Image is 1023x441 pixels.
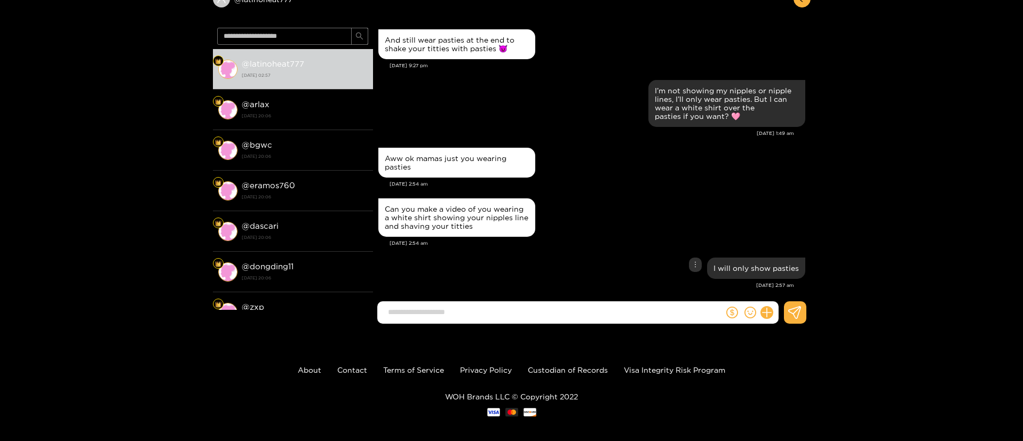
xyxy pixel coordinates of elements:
img: conversation [218,181,237,201]
div: Can you make a video of you wearing a white shirt showing your nipples line and shaving your titties [385,205,529,230]
strong: [DATE] 20:06 [242,232,368,242]
span: dollar [726,307,738,318]
strong: @ latinoheat777 [242,59,304,68]
div: [DATE] 9:27 pm [390,62,805,69]
strong: [DATE] 20:06 [242,192,368,202]
strong: @ dascari [242,221,279,230]
div: I’m not showing my nipples or nipple lines, I’ll only wear pasties. But I can wear a white shirt ... [655,86,799,121]
span: search [355,32,363,41]
a: Terms of Service [383,366,444,374]
a: Custodian of Records [528,366,608,374]
img: conversation [218,60,237,79]
img: Fan Level [215,301,221,308]
strong: @ zxp [242,302,264,311]
img: Fan Level [215,180,221,186]
strong: [DATE] 20:06 [242,273,368,283]
div: [DATE] 2:54 am [390,239,805,247]
img: conversation [218,141,237,160]
img: Fan Level [215,261,221,267]
img: Fan Level [215,58,221,65]
div: I will only show pasties [713,264,799,272]
a: About [298,366,321,374]
div: Aug. 16, 2:54 am [378,148,535,178]
img: Fan Level [215,139,221,146]
div: Aug. 16, 2:54 am [378,198,535,237]
span: smile [744,307,756,318]
span: more [692,261,699,268]
div: Aug. 15, 9:27 pm [378,29,535,59]
div: [DATE] 2:57 am [378,282,794,289]
div: Aug. 16, 2:57 am [707,258,805,279]
a: Visa Integrity Risk Program [624,366,725,374]
button: search [351,28,368,45]
strong: @ eramos760 [242,181,295,190]
strong: [DATE] 02:57 [242,70,368,80]
img: conversation [218,222,237,241]
div: Aww ok mamas just you wearing pasties [385,154,529,171]
strong: [DATE] 20:06 [242,151,368,161]
a: Contact [337,366,367,374]
div: [DATE] 1:49 am [378,130,794,137]
strong: @ arlax [242,100,269,109]
strong: @ dongding11 [242,262,294,271]
img: conversation [218,100,237,119]
strong: [DATE] 20:06 [242,111,368,121]
img: conversation [218,262,237,282]
img: Fan Level [215,220,221,227]
div: Aug. 16, 1:49 am [648,80,805,127]
button: dollar [724,304,740,320]
a: Privacy Policy [460,366,512,374]
div: [DATE] 2:54 am [390,180,805,188]
img: Fan Level [215,99,221,105]
strong: @ bgwc [242,140,272,149]
div: And still wear pasties at the end to shake your titties with pasties 😈 [385,36,529,53]
img: conversation [218,303,237,322]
